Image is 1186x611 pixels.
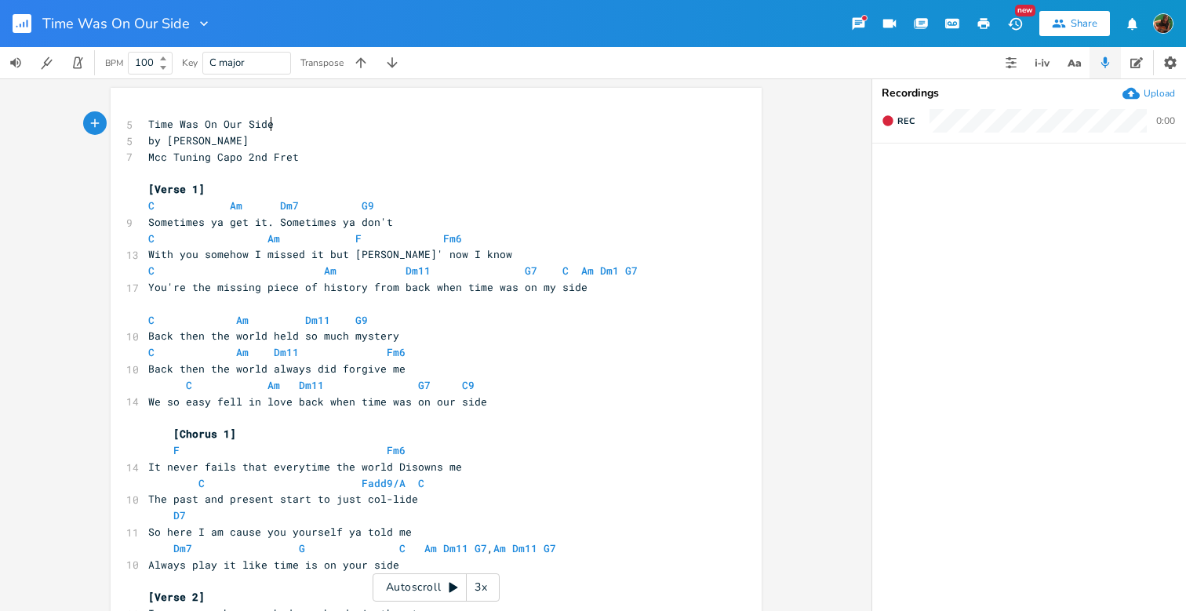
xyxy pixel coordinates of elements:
[562,264,569,278] span: C
[324,264,337,278] span: Am
[198,476,205,490] span: C
[1156,116,1175,125] div: 0:00
[173,427,236,441] span: [Chorus 1]
[1071,16,1097,31] div: Share
[236,313,249,327] span: Am
[1015,5,1035,16] div: New
[148,280,588,294] span: You're the missing piece of history from back when time was on my side
[462,378,475,392] span: C9
[148,492,418,506] span: The past and present start to just col-lide
[148,362,406,376] span: Back then the world always did forgive me
[362,476,406,490] span: Fadd9/A
[355,231,362,245] span: F
[182,58,198,67] div: Key
[600,264,619,278] span: Dm1
[399,541,406,555] span: C
[875,108,921,133] button: Rec
[209,56,245,70] span: C major
[493,541,506,555] span: Am
[512,541,537,555] span: Dm11
[467,573,495,602] div: 3x
[148,150,299,164] span: Mcc Tuning Capo 2nd Fret
[148,117,274,131] span: Time Was On Our Side
[897,115,915,127] span: Rec
[299,378,324,392] span: Dm11
[882,88,1177,99] div: Recordings
[148,231,155,245] span: C
[148,182,205,196] span: [Verse 1]
[418,378,431,392] span: G7
[999,9,1031,38] button: New
[148,558,399,572] span: Always play it like time is on your side
[544,541,556,555] span: G7
[387,345,406,359] span: Fm6
[443,231,462,245] span: Fm6
[148,395,487,409] span: We so easy fell in love back when time was on our side
[105,59,123,67] div: BPM
[173,541,192,555] span: Dm7
[406,264,431,278] span: Dm11
[186,378,192,392] span: C
[148,345,155,359] span: C
[424,541,437,555] span: Am
[1153,13,1173,34] img: Susan Rowe
[525,264,537,278] span: G7
[355,313,368,327] span: G9
[148,329,399,343] span: Back then the world held so much mystery
[280,198,299,213] span: Dm7
[625,264,638,278] span: G7
[373,573,500,602] div: Autoscroll
[148,460,462,474] span: It never fails that everytime the world Disowns me
[1144,87,1175,100] div: Upload
[148,525,412,539] span: So here I am cause you yourself ya told me
[267,231,280,245] span: Am
[267,378,280,392] span: Am
[418,476,424,490] span: C
[42,16,190,31] span: Time Was On Our Side
[1039,11,1110,36] button: Share
[305,313,330,327] span: Dm11
[148,590,205,604] span: [Verse 2]
[230,198,242,213] span: Am
[475,541,487,555] span: G7
[148,215,393,229] span: Sometimes ya get it. Sometimes ya don't
[148,313,155,327] span: C
[443,541,468,555] span: Dm11
[148,247,512,261] span: With you somehow I missed it but [PERSON_NAME]' now I know
[581,264,594,278] span: Am
[173,508,186,522] span: D7
[148,264,155,278] span: C
[236,345,249,359] span: Am
[148,541,556,555] span: ,
[148,133,249,147] span: by [PERSON_NAME]
[299,541,305,555] span: G
[173,443,180,457] span: F
[362,198,374,213] span: G9
[1122,85,1175,102] button: Upload
[300,58,344,67] div: Transpose
[387,443,406,457] span: Fm6
[274,345,299,359] span: Dm11
[148,198,155,213] span: C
